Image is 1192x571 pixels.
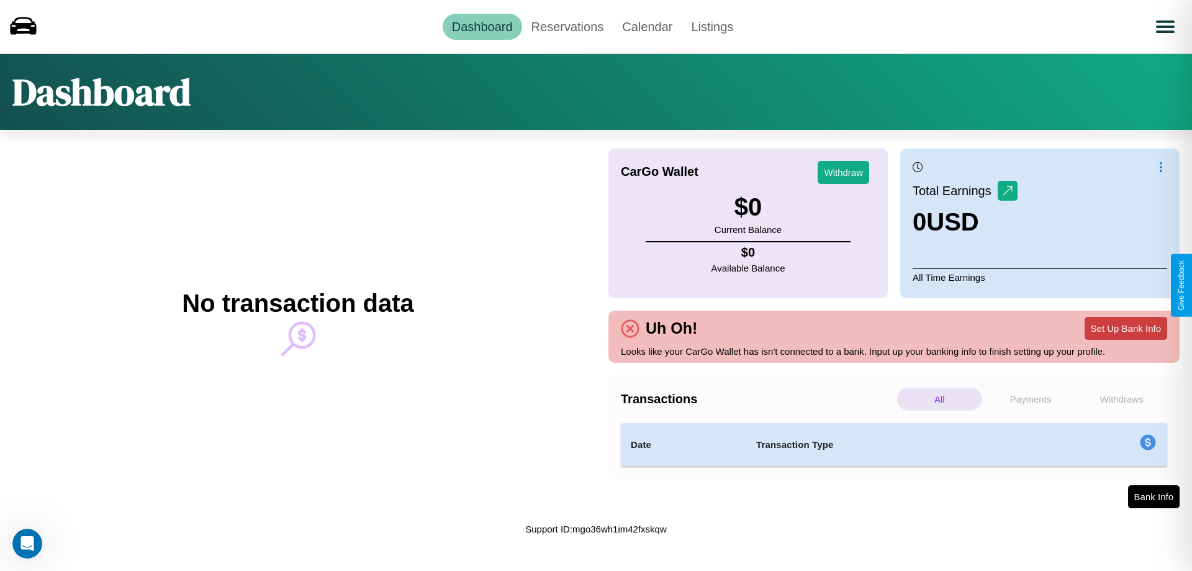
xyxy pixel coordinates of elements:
[525,521,667,537] p: Support ID: mgo36wh1im42fxskqw
[913,208,1018,236] h3: 0 USD
[715,193,782,221] h3: $ 0
[621,343,1167,360] p: Looks like your CarGo Wallet has isn't connected to a bank. Input up your banking info to finish ...
[1148,9,1183,44] button: Open menu
[711,260,785,276] p: Available Balance
[913,268,1167,286] p: All Time Earnings
[12,529,42,559] iframe: Intercom live chat
[1079,388,1164,411] p: Withdraws
[522,14,613,40] a: Reservations
[913,180,998,202] p: Total Earnings
[182,290,413,317] h2: No transaction data
[988,388,1073,411] p: Payments
[715,221,782,238] p: Current Balance
[621,165,698,179] h4: CarGo Wallet
[756,437,1038,452] h4: Transaction Type
[1085,317,1167,340] button: Set Up Bank Info
[621,423,1167,467] table: simple table
[1177,260,1186,311] div: Give Feedback
[621,392,894,406] h4: Transactions
[711,245,785,260] h4: $ 0
[818,161,869,184] button: Withdraw
[639,319,703,337] h4: Uh Oh!
[682,14,743,40] a: Listings
[443,14,522,40] a: Dashboard
[631,437,736,452] h4: Date
[613,14,682,40] a: Calendar
[1128,485,1180,508] button: Bank Info
[12,66,191,117] h1: Dashboard
[897,388,982,411] p: All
